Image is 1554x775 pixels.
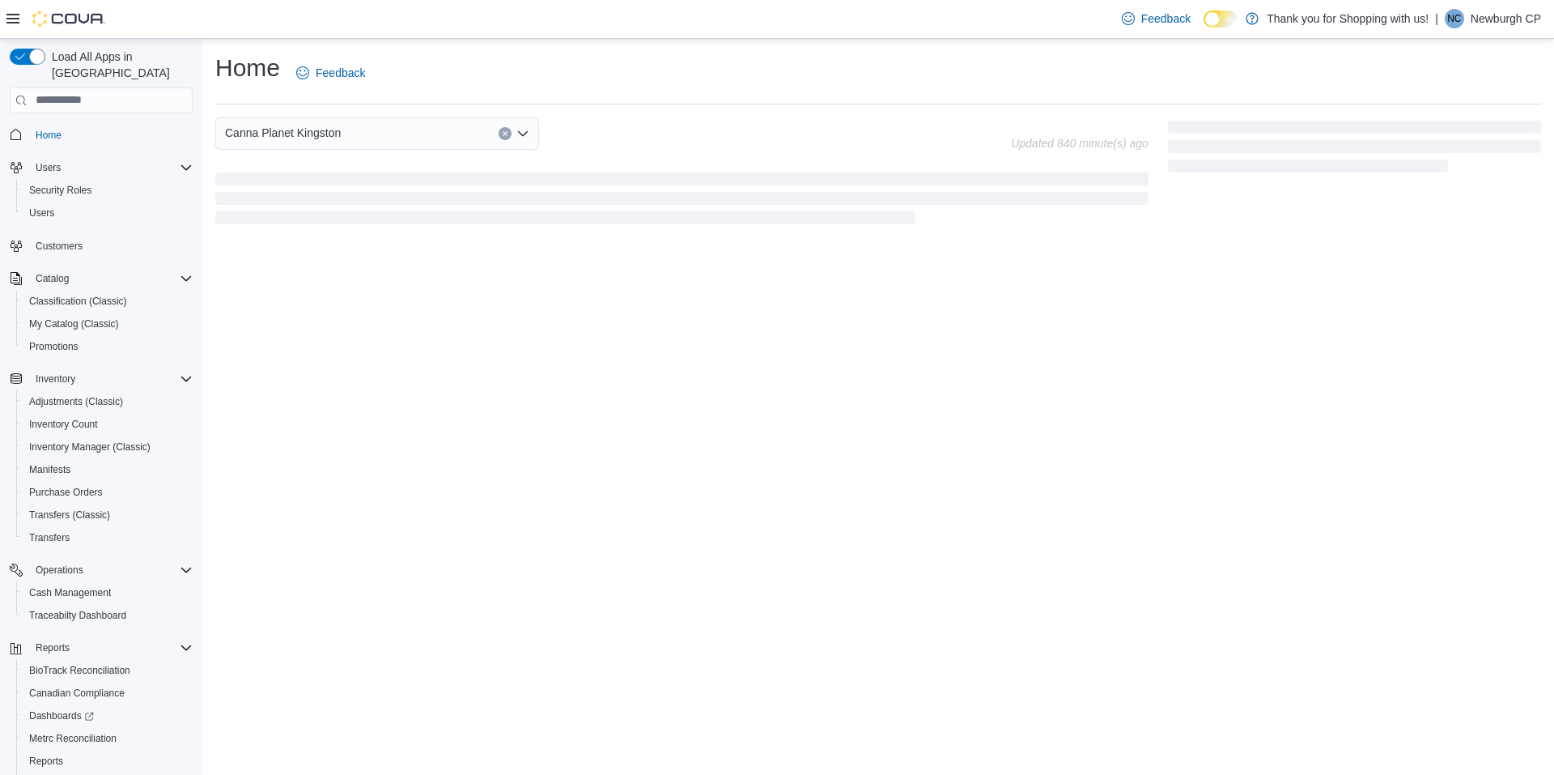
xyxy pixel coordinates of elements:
[23,729,123,748] a: Metrc Reconciliation
[16,313,199,335] button: My Catalog (Classic)
[23,706,193,726] span: Dashboards
[3,368,199,390] button: Inventory
[3,267,199,290] button: Catalog
[29,560,90,580] button: Operations
[29,369,82,389] button: Inventory
[29,441,151,454] span: Inventory Manager (Classic)
[499,127,512,140] button: Clear input
[29,340,79,353] span: Promotions
[215,176,1149,228] span: Loading
[16,458,199,481] button: Manifests
[36,161,61,174] span: Users
[23,460,77,479] a: Manifests
[16,750,199,773] button: Reports
[29,369,193,389] span: Inventory
[23,483,109,502] a: Purchase Orders
[36,240,83,253] span: Customers
[16,604,199,627] button: Traceabilty Dashboard
[1445,9,1464,28] div: Newburgh CP
[23,505,117,525] a: Transfers (Classic)
[23,729,193,748] span: Metrc Reconciliation
[23,683,193,703] span: Canadian Compliance
[23,181,193,200] span: Security Roles
[29,664,130,677] span: BioTrack Reconciliation
[23,337,193,356] span: Promotions
[23,392,129,411] a: Adjustments (Classic)
[29,269,75,288] button: Catalog
[1267,9,1429,28] p: Thank you for Shopping with us!
[29,418,98,431] span: Inventory Count
[23,292,193,311] span: Classification (Classic)
[3,234,199,258] button: Customers
[23,203,193,223] span: Users
[29,158,67,177] button: Users
[23,483,193,502] span: Purchase Orders
[23,437,193,457] span: Inventory Manager (Classic)
[16,727,199,750] button: Metrc Reconciliation
[16,526,199,549] button: Transfers
[29,560,193,580] span: Operations
[29,531,70,544] span: Transfers
[29,638,76,658] button: Reports
[23,292,134,311] a: Classification (Classic)
[29,317,119,330] span: My Catalog (Classic)
[23,505,193,525] span: Transfers (Classic)
[23,314,125,334] a: My Catalog (Classic)
[3,123,199,147] button: Home
[29,184,91,197] span: Security Roles
[23,706,100,726] a: Dashboards
[23,661,193,680] span: BioTrack Reconciliation
[23,606,133,625] a: Traceabilty Dashboard
[23,583,193,603] span: Cash Management
[29,509,110,522] span: Transfers (Classic)
[3,156,199,179] button: Users
[45,49,193,81] span: Load All Apps in [GEOGRAPHIC_DATA]
[36,272,69,285] span: Catalog
[23,337,85,356] a: Promotions
[1471,9,1541,28] p: Newburgh CP
[29,207,54,219] span: Users
[16,390,199,413] button: Adjustments (Classic)
[29,126,68,145] a: Home
[1168,124,1541,176] span: Loading
[29,236,89,256] a: Customers
[1141,11,1191,27] span: Feedback
[29,295,127,308] span: Classification (Classic)
[225,123,341,143] span: Canna Planet Kingston
[36,564,83,577] span: Operations
[1115,2,1197,35] a: Feedback
[23,583,117,603] a: Cash Management
[16,202,199,224] button: Users
[23,181,98,200] a: Security Roles
[1011,137,1149,150] p: Updated 840 minute(s) ago
[29,732,117,745] span: Metrc Reconciliation
[516,127,529,140] button: Open list of options
[23,606,193,625] span: Traceabilty Dashboard
[16,581,199,604] button: Cash Management
[23,314,193,334] span: My Catalog (Classic)
[29,586,111,599] span: Cash Management
[16,504,199,526] button: Transfers (Classic)
[215,52,280,84] h1: Home
[316,65,365,81] span: Feedback
[29,486,103,499] span: Purchase Orders
[1204,11,1238,28] input: Dark Mode
[23,752,70,771] a: Reports
[16,413,199,436] button: Inventory Count
[16,659,199,682] button: BioTrack Reconciliation
[29,269,193,288] span: Catalog
[23,752,193,771] span: Reports
[32,11,105,27] img: Cova
[16,481,199,504] button: Purchase Orders
[29,236,193,256] span: Customers
[29,395,123,408] span: Adjustments (Classic)
[23,415,193,434] span: Inventory Count
[36,129,62,142] span: Home
[36,373,75,385] span: Inventory
[1447,9,1461,28] span: NC
[29,755,63,768] span: Reports
[23,460,193,479] span: Manifests
[23,528,193,547] span: Transfers
[23,415,104,434] a: Inventory Count
[23,203,61,223] a: Users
